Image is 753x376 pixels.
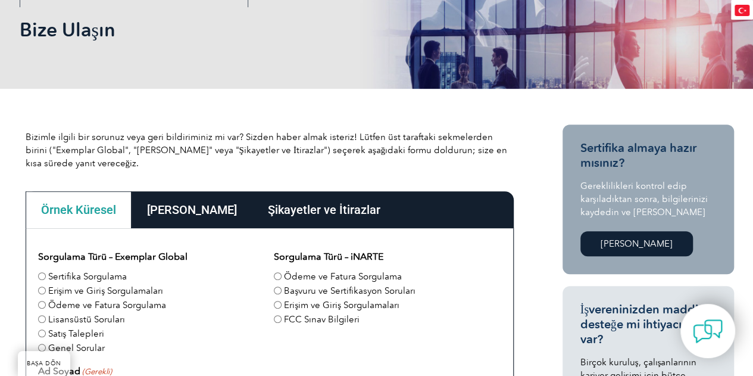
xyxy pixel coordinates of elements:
[48,271,127,282] font: Sertifika Sorgulama
[27,360,61,367] font: BAŞA DÖN
[18,351,70,376] a: BAŞA DÖN
[20,18,115,41] font: Bize Ulaşın
[41,203,116,217] font: Örnek Küresel
[48,314,125,325] font: Lisansüstü Soruları
[26,132,508,169] font: Bizimle ilgili bir sorunuz veya geri bildiriminiz mi var? Sizden haber almak isteriz! Lütfen üst ...
[48,343,105,353] font: Genel Sorular
[48,300,166,310] font: Ödeme ve Fatura Sorgulama
[48,328,105,339] font: Satış Talepleri
[284,285,415,296] font: Başvuru ve Sertifikasyon Soruları
[82,367,112,376] font: (Gerekli)
[580,231,693,256] a: [PERSON_NAME]
[580,181,708,217] font: Gereklilikleri kontrol edip karşıladıktan sonra, bilgilerinizi kaydedin ve [PERSON_NAME]
[601,238,673,249] font: [PERSON_NAME]
[284,271,402,282] font: Ödeme ve Fatura Sorgulama
[38,251,188,262] font: Sorgulama Türü – Exemplar Global
[580,302,698,346] font: İşvereninizden maddi desteğe mi ihtiyacınız var?
[48,285,164,296] font: Erişim ve Giriş Sorgulamaları
[284,300,399,310] font: Erişim ve Giriş Sorgulamaları
[284,314,360,325] font: FCC Sınav Bilgileri
[268,203,380,217] font: Şikayetler ve İtirazlar
[580,141,696,170] font: Sertifika almaya hazır mısınız?
[274,251,383,262] font: Sorgulama Türü – iNARTE
[147,203,237,217] font: [PERSON_NAME]
[735,5,749,16] img: tr
[693,316,723,346] img: contact-chat.png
